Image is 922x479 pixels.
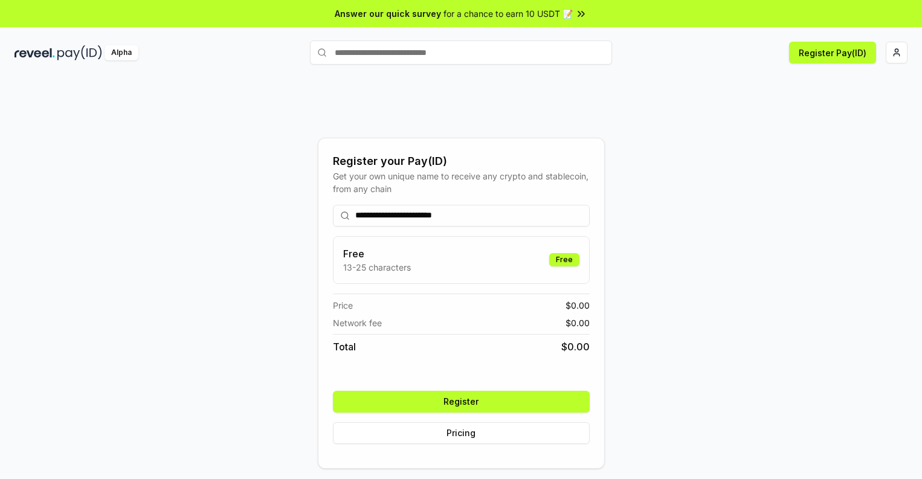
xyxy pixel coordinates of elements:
[566,317,590,329] span: $ 0.00
[333,299,353,312] span: Price
[333,339,356,354] span: Total
[333,153,590,170] div: Register your Pay(ID)
[15,45,55,60] img: reveel_dark
[343,246,411,261] h3: Free
[333,391,590,413] button: Register
[335,7,441,20] span: Answer our quick survey
[57,45,102,60] img: pay_id
[333,170,590,195] div: Get your own unique name to receive any crypto and stablecoin, from any chain
[549,253,579,266] div: Free
[333,422,590,444] button: Pricing
[443,7,573,20] span: for a chance to earn 10 USDT 📝
[105,45,138,60] div: Alpha
[561,339,590,354] span: $ 0.00
[343,261,411,274] p: 13-25 characters
[566,299,590,312] span: $ 0.00
[333,317,382,329] span: Network fee
[789,42,876,63] button: Register Pay(ID)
